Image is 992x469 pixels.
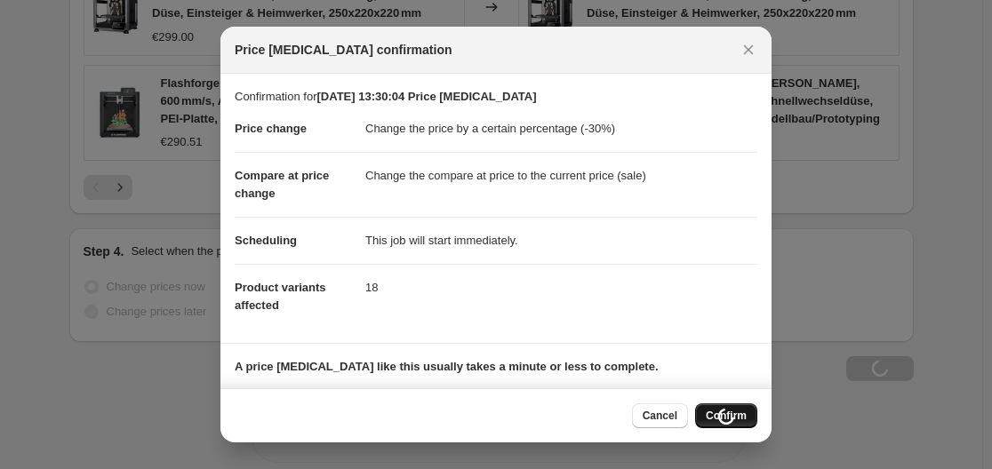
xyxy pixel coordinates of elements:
button: Cancel [632,403,688,428]
button: Close [736,37,761,62]
span: Cancel [643,409,677,423]
span: Compare at price change [235,169,329,200]
span: Price change [235,122,307,135]
p: Confirmation for [235,88,757,106]
b: [DATE] 13:30:04 Price [MEDICAL_DATA] [316,90,536,103]
span: Product variants affected [235,281,326,312]
dd: This job will start immediately. [365,217,757,264]
dd: Change the price by a certain percentage (-30%) [365,106,757,152]
dd: Change the compare at price to the current price (sale) [365,152,757,199]
span: Price [MEDICAL_DATA] confirmation [235,41,452,59]
span: Scheduling [235,234,297,247]
dd: 18 [365,264,757,311]
b: A price [MEDICAL_DATA] like this usually takes a minute or less to complete. [235,360,659,373]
